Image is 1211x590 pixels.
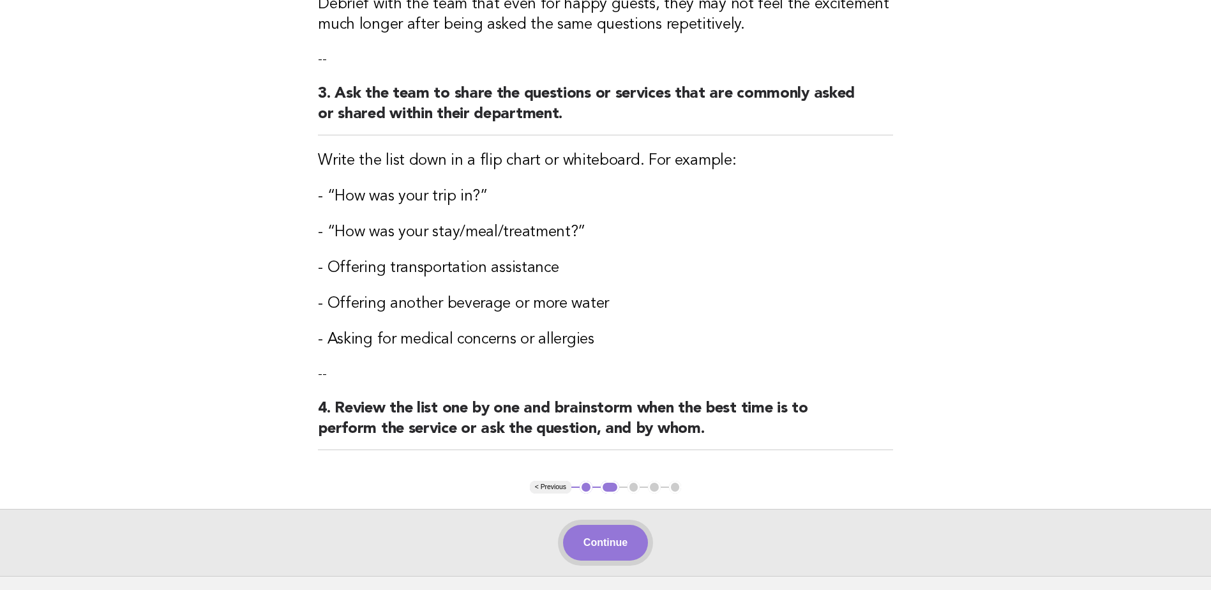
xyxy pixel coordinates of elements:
h3: Write the list down in a flip chart or whiteboard. For example: [318,151,893,171]
button: Continue [563,525,648,561]
h3: - Offering another beverage or more water [318,294,893,314]
p: -- [318,50,893,68]
button: < Previous [530,481,571,494]
h3: - Offering transportation assistance [318,258,893,278]
p: -- [318,365,893,383]
h3: - “How was your trip in?” [318,186,893,207]
button: 1 [580,481,592,494]
button: 2 [601,481,619,494]
h2: 3. Ask the team to share the questions or services that are commonly asked or shared within their... [318,84,893,135]
h3: - “How was your stay/meal/treatment?” [318,222,893,243]
h2: 4. Review the list one by one and brainstorm when the best time is to perform the service or ask ... [318,398,893,450]
h3: - Asking for medical concerns or allergies [318,329,893,350]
